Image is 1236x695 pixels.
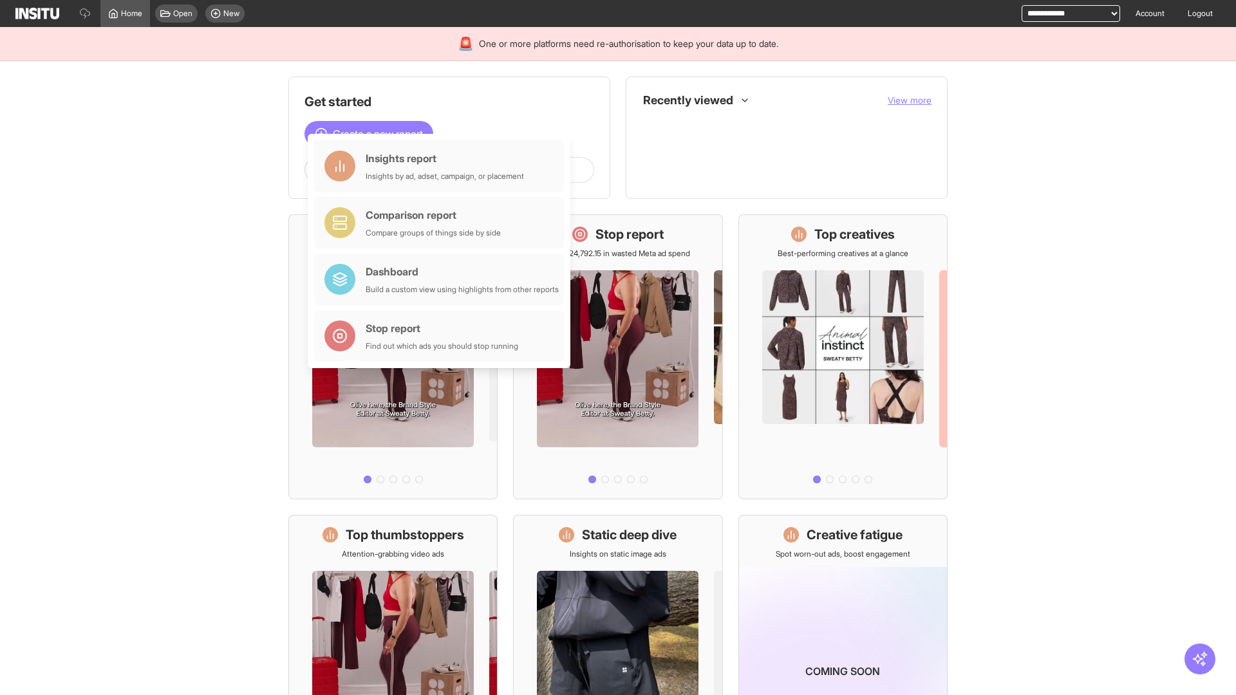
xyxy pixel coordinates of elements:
[288,214,498,499] a: What's live nowSee all active ads instantly
[888,95,932,106] span: View more
[888,94,932,107] button: View more
[546,248,690,259] p: Save £24,792.15 in wasted Meta ad spend
[15,8,59,19] img: Logo
[814,225,895,243] h1: Top creatives
[582,526,677,544] h1: Static deep dive
[304,121,433,147] button: Create a new report
[366,320,518,336] div: Stop report
[595,225,664,243] h1: Stop report
[366,264,559,279] div: Dashboard
[342,549,444,559] p: Attention-grabbing video ads
[479,37,778,50] span: One or more platforms need re-authorisation to keep your data up to date.
[366,207,501,223] div: Comparison report
[366,151,524,166] div: Insights report
[346,526,464,544] h1: Top thumbstoppers
[121,8,142,19] span: Home
[513,214,722,499] a: Stop reportSave £24,792.15 in wasted Meta ad spend
[366,171,524,181] div: Insights by ad, adset, campaign, or placement
[778,248,908,259] p: Best-performing creatives at a glance
[366,228,501,238] div: Compare groups of things side by side
[333,126,423,142] span: Create a new report
[173,8,192,19] span: Open
[366,341,518,351] div: Find out which ads you should stop running
[223,8,239,19] span: New
[304,93,594,111] h1: Get started
[570,549,666,559] p: Insights on static image ads
[738,214,948,499] a: Top creativesBest-performing creatives at a glance
[366,284,559,295] div: Build a custom view using highlights from other reports
[458,35,474,53] div: 🚨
